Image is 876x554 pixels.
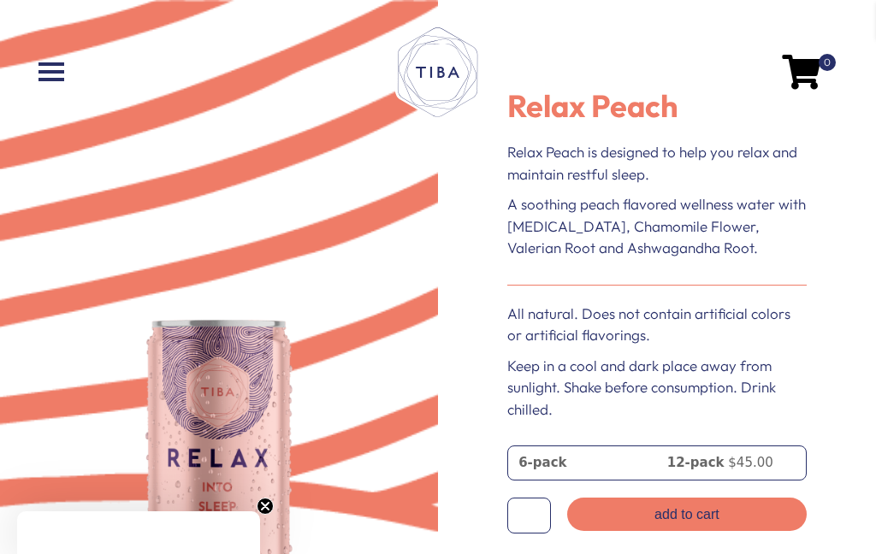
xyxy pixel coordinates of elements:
div: Close teaser [17,511,260,554]
p: A soothing peach flavored wellness water with [MEDICAL_DATA], Chamomile Flower, Valerian Root and... [507,193,806,259]
button: Close teaser [257,498,274,515]
a: 6-pack [510,448,655,478]
a: 12-pack [659,448,804,478]
button: Add to cart [567,498,806,531]
p: Keep in a cool and dark place away from sunlight. Shake before consumption. Drink chilled. [507,355,806,421]
input: Product quantity [507,498,551,533]
a: 0 [782,67,820,76]
p: All natural. Does not contain artificial colors or artificial flavorings. [507,303,806,346]
span: 0 [819,54,836,71]
p: Relax Peach is designed to help you relax and maintain restful sleep. [507,141,806,185]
